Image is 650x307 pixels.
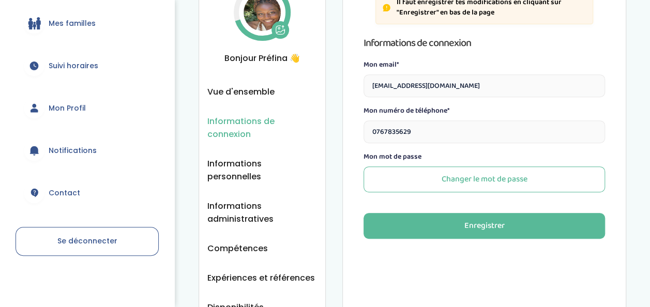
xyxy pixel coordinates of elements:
span: Contact [49,188,80,198]
button: Expériences et références [207,271,315,284]
button: Informations personnelles [207,157,317,183]
span: Notifications [49,145,97,156]
button: Informations de connexion [207,115,317,141]
a: Suivi horaires [16,47,159,84]
div: Enregistrer [464,220,504,232]
span: Bonjour Préfina 👋 [207,52,317,65]
span: Mon Profil [49,103,86,114]
a: Mon Profil [16,89,159,127]
input: Numéro de téléphone [364,120,605,143]
button: Vue d'ensemble [207,85,275,98]
label: Mon mot de passe [364,151,605,162]
label: Mon numéro de téléphone* [364,105,605,116]
button: Informations administratives [207,199,317,225]
label: Mon email* [364,59,605,70]
span: Suivi horaires [49,60,98,71]
a: Notifications [16,132,159,169]
h3: Informations de connexion [364,35,605,51]
button: Changer le mot de passe [364,166,605,192]
button: Compétences [207,242,268,255]
a: Contact [16,174,159,211]
span: Mes familles [49,18,96,29]
input: Email [364,74,605,97]
a: Mes familles [16,5,159,42]
div: Changer le mot de passe [441,174,527,186]
span: Se déconnecter [57,236,117,246]
button: Enregistrer [364,213,605,239]
a: Se déconnecter [16,227,159,256]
